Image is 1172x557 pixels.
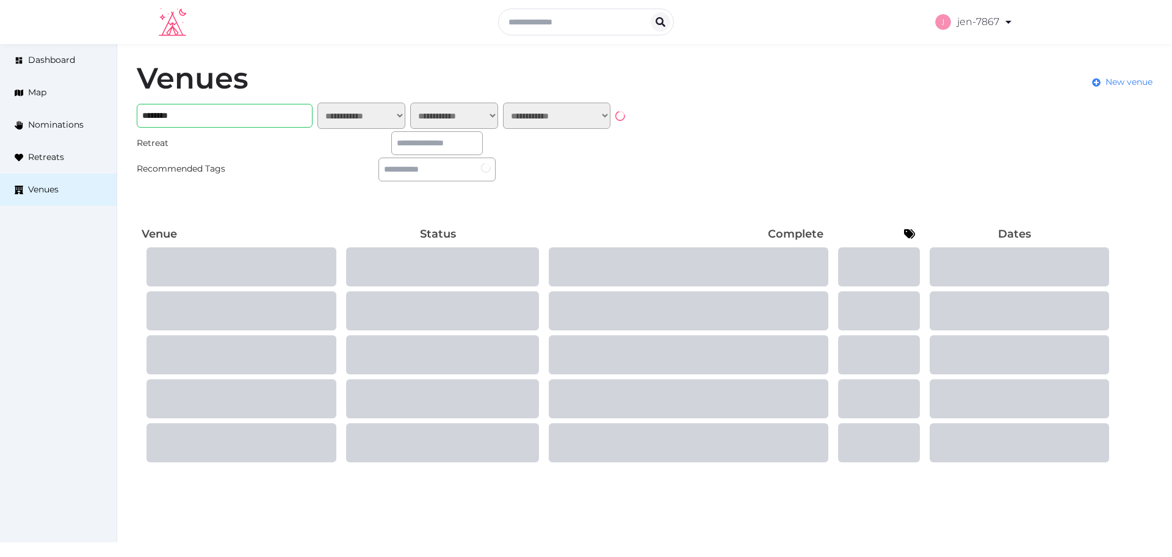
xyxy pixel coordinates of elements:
th: Status [336,223,539,245]
span: Map [28,86,46,99]
th: Complete [539,223,828,245]
a: New venue [1092,76,1152,89]
span: Venues [28,183,59,196]
th: Dates [920,223,1109,245]
th: Venue [137,223,336,245]
span: Retreats [28,151,64,164]
a: jen-7867 [935,5,1013,39]
span: New venue [1105,76,1152,89]
span: Dashboard [28,54,75,67]
span: Nominations [28,118,84,131]
div: Recommended Tags [137,162,254,175]
h1: Venues [137,64,248,93]
div: Retreat [137,137,254,150]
